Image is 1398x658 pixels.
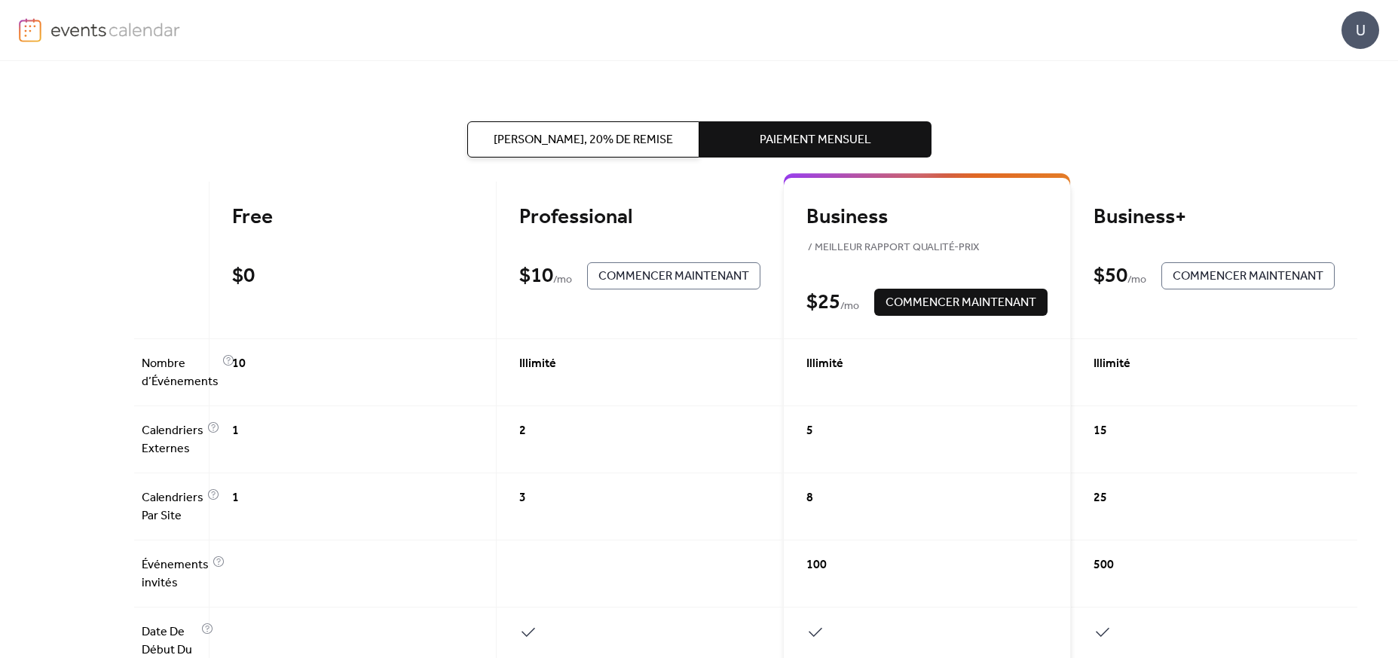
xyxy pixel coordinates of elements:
span: Commencer Maintenant [886,294,1036,312]
span: Paiement Mensuel [760,131,871,149]
span: 2 [519,422,526,440]
span: Événements invités [142,556,209,592]
span: Commencer Maintenant [598,268,749,286]
span: Commencer Maintenant [1173,268,1323,286]
span: 25 [1094,489,1107,507]
div: Business+ [1094,204,1335,231]
button: Commencer Maintenant [1161,262,1335,289]
span: 1 [232,422,239,440]
div: U [1341,11,1379,49]
span: Illimité [519,355,556,373]
span: Illimité [1094,355,1130,373]
button: Commencer Maintenant [587,262,760,289]
img: logo [19,18,41,42]
div: $ 10 [519,263,553,289]
span: Illimité [806,355,843,373]
div: $ 0 [232,263,255,289]
div: Professional [519,204,760,231]
div: $ 50 [1094,263,1127,289]
span: / mo [553,271,572,289]
span: 500 [1094,556,1114,574]
button: Paiement Mensuel [699,121,931,158]
span: 100 [806,556,827,574]
div: Free [232,204,473,231]
span: MEILLEUR RAPPORT QUALITÉ-PRIX [806,239,980,257]
div: Business [806,204,1048,257]
img: logo-type [50,18,181,41]
span: 8 [806,489,813,507]
span: 3 [519,489,526,507]
span: 15 [1094,422,1107,440]
button: Commencer Maintenant [874,289,1048,316]
div: $ 25 [806,289,840,316]
span: 1 [232,489,239,507]
span: Calendriers Externes [142,422,203,458]
span: Calendriers Par Site [142,489,203,525]
span: 5 [806,422,813,440]
span: Nombre d’Événements [142,355,219,391]
span: [PERSON_NAME], 20% de remise [494,131,673,149]
span: 10 [232,355,246,373]
span: / mo [1127,271,1146,289]
span: / mo [840,298,859,316]
button: [PERSON_NAME], 20% de remise [467,121,699,158]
